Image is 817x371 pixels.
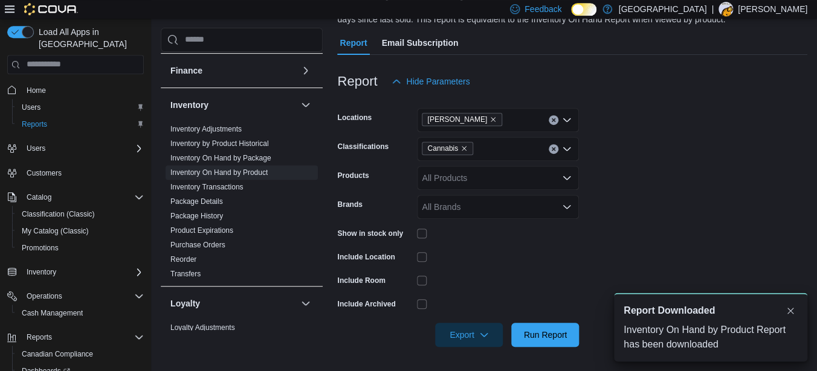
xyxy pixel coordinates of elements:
[170,323,235,331] a: Loyalty Adjustments
[22,330,144,344] span: Reports
[170,225,233,235] span: Product Expirations
[549,144,558,154] button: Clear input
[22,289,144,303] span: Operations
[170,64,202,76] h3: Finance
[170,240,225,249] a: Purchase Orders
[170,153,271,162] a: Inventory On Hand by Package
[387,69,474,94] button: Hide Parameters
[460,145,468,152] button: Remove Cannabis from selection in this group
[719,2,733,16] div: Heather Whitfield
[299,97,313,112] button: Inventory
[22,141,144,156] span: Users
[624,303,715,318] span: Report Downloaded
[2,164,149,182] button: Customers
[337,200,362,209] label: Brands
[161,320,323,354] div: Loyalty
[12,223,149,239] button: My Catalog (Classic)
[738,2,807,16] p: [PERSON_NAME]
[17,224,94,238] a: My Catalog (Classic)
[22,165,144,180] span: Customers
[170,168,268,176] a: Inventory On Hand by Product
[22,166,66,180] a: Customers
[24,3,78,15] img: Cova
[17,207,144,221] span: Classification (Classic)
[27,192,51,202] span: Catalog
[562,173,572,183] button: Open list of options
[17,117,52,132] a: Reports
[17,347,144,361] span: Canadian Compliance
[525,3,561,15] span: Feedback
[27,291,62,301] span: Operations
[170,124,242,133] a: Inventory Adjustments
[17,306,88,320] a: Cash Management
[22,349,93,359] span: Canadian Compliance
[170,226,233,234] a: Product Expirations
[170,139,269,147] a: Inventory by Product Historical
[27,168,62,178] span: Customers
[711,2,714,16] p: |
[161,121,323,285] div: Inventory
[12,305,149,322] button: Cash Management
[489,116,497,123] button: Remove Aurora Cannabis from selection in this group
[27,267,56,277] span: Inventory
[170,197,223,205] a: Package Details
[624,323,798,352] div: Inventory On Hand by Product Report has been downloaded
[17,207,100,221] a: Classification (Classic)
[17,306,144,320] span: Cash Management
[427,113,487,125] span: [PERSON_NAME]
[17,241,144,255] span: Promotions
[2,329,149,346] button: Reports
[170,182,244,191] a: Inventory Transactions
[22,243,59,253] span: Promotions
[17,224,144,238] span: My Catalog (Classic)
[337,74,377,89] h3: Report
[170,98,296,110] button: Inventory
[337,171,369,180] label: Products
[170,167,268,177] span: Inventory On Hand by Product
[783,303,798,318] button: Dismiss toast
[562,144,572,154] button: Open list of options
[22,265,144,279] span: Inventory
[2,189,149,206] button: Catalog
[34,26,144,50] span: Load All Apps in [GEOGRAPHIC_DATA]
[17,100,45,115] a: Users
[12,206,149,223] button: Classification (Classic)
[22,190,56,205] button: Catalog
[337,229,403,238] label: Show in stock only
[22,265,61,279] button: Inventory
[337,113,372,122] label: Locations
[442,323,496,347] span: Export
[2,140,149,157] button: Users
[17,347,98,361] a: Canadian Compliance
[22,190,144,205] span: Catalog
[562,202,572,212] button: Open list of options
[618,2,706,16] p: [GEOGRAPHIC_DATA]
[22,330,57,344] button: Reports
[511,323,579,347] button: Run Report
[2,288,149,305] button: Operations
[624,303,798,318] div: Notification
[337,252,395,262] label: Include Location
[22,308,83,318] span: Cash Management
[422,142,473,155] span: Cannabis
[170,196,223,206] span: Package Details
[170,138,269,148] span: Inventory by Product Historical
[22,119,47,129] span: Reports
[299,63,313,77] button: Finance
[549,115,558,125] button: Clear input
[406,75,470,87] span: Hide Parameters
[22,209,95,219] span: Classification (Classic)
[170,98,208,110] h3: Inventory
[170,269,201,277] a: Transfers
[170,254,196,264] span: Reorder
[435,323,503,347] button: Export
[427,142,458,154] span: Cannabis
[22,289,67,303] button: Operations
[562,115,572,125] button: Open list of options
[17,100,144,115] span: Users
[170,255,196,263] a: Reorder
